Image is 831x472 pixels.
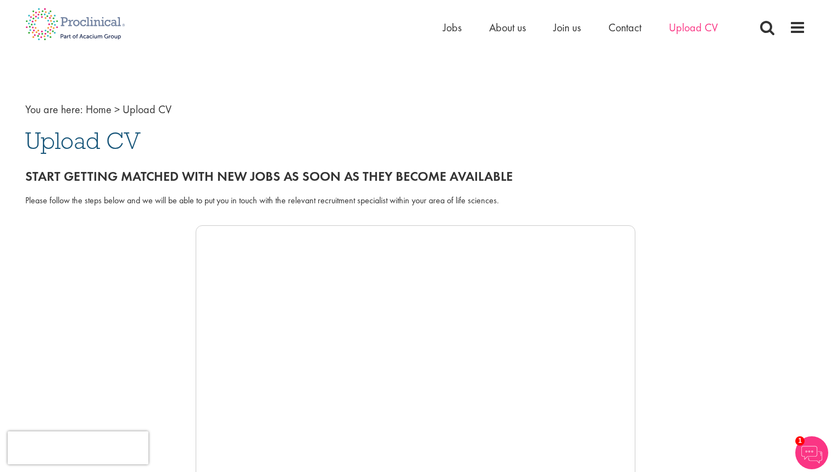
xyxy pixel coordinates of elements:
[123,102,171,116] span: Upload CV
[25,126,141,156] span: Upload CV
[25,102,83,116] span: You are here:
[489,20,526,35] a: About us
[795,436,805,446] span: 1
[25,195,806,207] div: Please follow the steps below and we will be able to put you in touch with the relevant recruitme...
[114,102,120,116] span: >
[669,20,718,35] a: Upload CV
[86,102,112,116] a: breadcrumb link
[25,169,806,184] h2: Start getting matched with new jobs as soon as they become available
[443,20,462,35] a: Jobs
[553,20,581,35] a: Join us
[795,436,828,469] img: Chatbot
[8,431,148,464] iframe: reCAPTCHA
[608,20,641,35] a: Contact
